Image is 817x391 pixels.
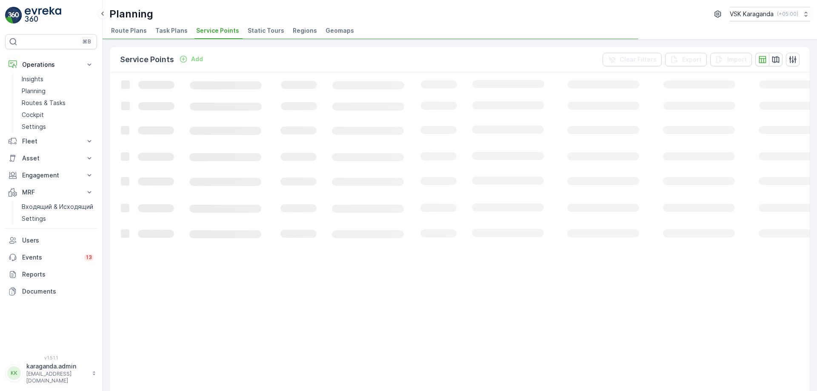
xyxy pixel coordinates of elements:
button: Engagement [5,167,97,184]
a: Planning [18,85,97,97]
a: Routes & Tasks [18,97,97,109]
p: Asset [22,154,80,163]
span: Route Plans [111,26,147,35]
a: Settings [18,213,97,225]
p: Cockpit [22,111,44,119]
button: Clear Filters [603,53,662,66]
button: Asset [5,150,97,167]
p: Settings [22,214,46,223]
button: Import [710,53,752,66]
a: Events13 [5,249,97,266]
p: Входящий & Исходящий [22,203,93,211]
p: Users [22,236,94,245]
p: ⌘B [83,38,91,45]
p: Service Points [120,54,174,66]
p: Clear Filters [620,55,657,64]
a: Users [5,232,97,249]
span: Geomaps [326,26,354,35]
span: v 1.51.1 [5,355,97,360]
div: KK [7,366,21,380]
p: Settings [22,123,46,131]
p: Planning [109,7,153,21]
p: MRF [22,188,80,197]
p: Engagement [22,171,80,180]
p: Planning [22,87,46,95]
span: Service Points [196,26,239,35]
p: Export [682,55,702,64]
p: Routes & Tasks [22,99,66,107]
p: [EMAIL_ADDRESS][DOMAIN_NAME] [26,371,88,384]
a: Reports [5,266,97,283]
p: Import [727,55,747,64]
span: Task Plans [155,26,188,35]
img: logo [5,7,22,24]
a: Входящий & Исходящий [18,201,97,213]
button: MRF [5,184,97,201]
p: VSK Karaganda [730,10,774,18]
p: ( +05:00 ) [777,11,798,17]
p: Operations [22,60,80,69]
p: 13 [86,254,92,261]
a: Cockpit [18,109,97,121]
p: Events [22,253,79,262]
p: Documents [22,287,94,296]
span: Static Tours [248,26,284,35]
button: Add [176,54,206,64]
button: VSK Karaganda(+05:00) [730,7,810,21]
p: Reports [22,270,94,279]
span: Regions [293,26,317,35]
a: Insights [18,73,97,85]
a: Settings [18,121,97,133]
a: Documents [5,283,97,300]
button: KKkaraganda.admin[EMAIL_ADDRESS][DOMAIN_NAME] [5,362,97,384]
p: Insights [22,75,43,83]
p: Add [191,55,203,63]
p: karaganda.admin [26,362,88,371]
button: Operations [5,56,97,73]
img: logo_light-DOdMpM7g.png [25,7,61,24]
button: Fleet [5,133,97,150]
p: Fleet [22,137,80,146]
button: Export [665,53,707,66]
